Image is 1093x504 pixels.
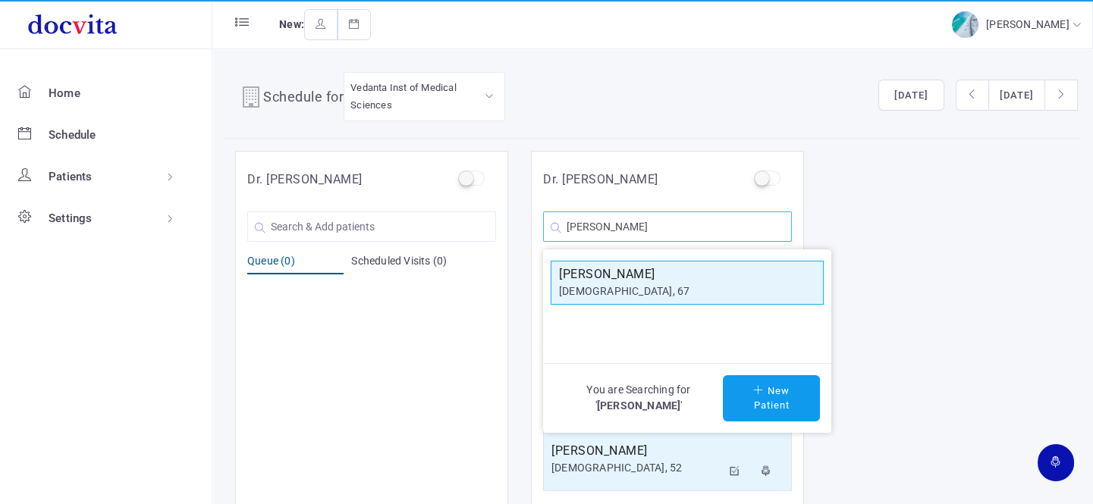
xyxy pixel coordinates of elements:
input: Search & Add patients [247,211,496,242]
span: You are Searching for ' ' [554,382,723,414]
img: img-2.jpg [952,11,978,38]
span: [PERSON_NAME] [597,399,681,412]
span: New: [279,18,304,30]
h5: [PERSON_NAME] [559,265,815,283]
span: Patients [49,170,93,183]
button: [DATE] [988,80,1045,111]
span: Home [49,86,80,100]
button: New Patient [723,375,820,421]
button: [DATE] [878,80,944,111]
h5: Dr. [PERSON_NAME] [543,171,658,189]
span: Settings [49,211,93,225]
div: [DEMOGRAPHIC_DATA], 67 [559,283,815,299]
h5: [PERSON_NAME] [551,442,721,460]
div: Vedanta Inst of Medical Sciences [350,79,498,114]
input: Search & Add patients [543,211,792,242]
h5: Dr. [PERSON_NAME] [247,171,363,189]
div: Queue (0) [247,253,344,274]
div: [DEMOGRAPHIC_DATA], 52 [551,460,721,476]
h4: Schedule for [263,86,344,111]
div: Scheduled Visits (0) [351,253,496,274]
span: [PERSON_NAME] [986,18,1073,30]
span: Schedule [49,128,96,142]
